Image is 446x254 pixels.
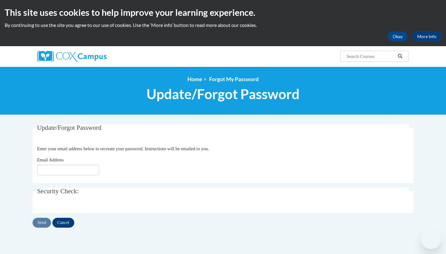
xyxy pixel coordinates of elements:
[5,22,441,28] p: By continuing to use the site you agree to our use of cookies. Use the ‘More info’ button to read...
[37,187,79,195] span: Security Check:
[388,32,408,42] button: Okay
[37,157,64,162] span: Email Address
[37,165,99,175] input: Email
[421,229,441,249] iframe: Button to launch messaging window
[52,218,74,228] input: Cancel
[146,86,300,102] span: Update/Forgot Password
[37,124,102,131] span: Update/Forgot Password
[346,53,396,60] input: Search Courses
[37,51,107,62] img: Cox Campus
[37,51,155,62] a: Cox Campus
[412,32,441,42] a: More Info
[37,146,209,151] span: Enter your email address below to recreate your password. Instructions will be emailed to you.
[209,76,259,82] span: Forgot My Password
[396,53,405,60] button: Search
[187,76,202,82] a: Home
[5,6,441,19] h2: This site uses cookies to help improve your learning experience.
